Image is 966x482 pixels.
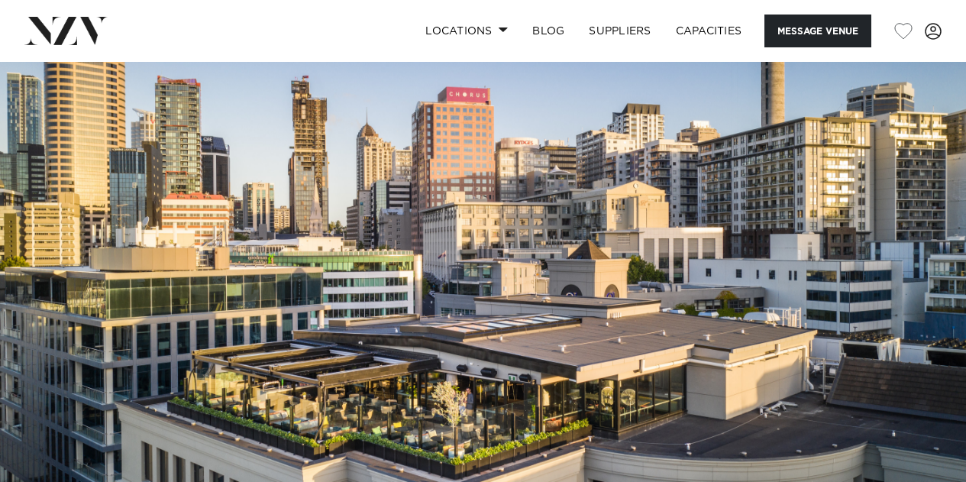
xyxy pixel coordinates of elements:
[664,15,754,47] a: Capacities
[520,15,577,47] a: BLOG
[24,17,108,44] img: nzv-logo.png
[577,15,663,47] a: SUPPLIERS
[413,15,520,47] a: Locations
[764,15,871,47] button: Message Venue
